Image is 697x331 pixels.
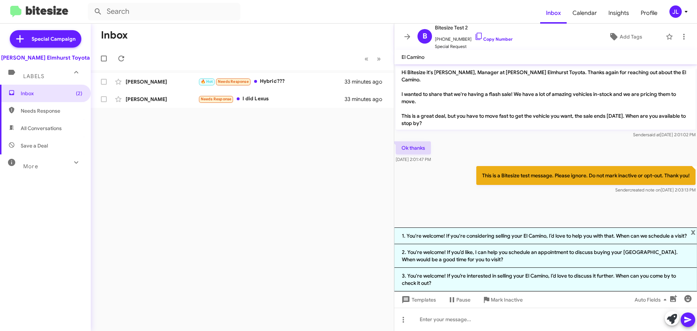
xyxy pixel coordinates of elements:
p: This is a Bitesize test message. Please ignore. Do not mark inactive or opt-out. Thank you! [476,166,696,185]
input: Search [88,3,240,20]
p: Ok thanks [396,141,431,154]
div: 33 minutes ago [345,78,388,85]
div: 33 minutes ago [345,96,388,103]
span: Special Campaign [32,35,76,43]
span: Sender [DATE] 2:03:13 PM [615,187,696,193]
button: Previous [360,51,373,66]
button: Add Tags [588,30,662,43]
span: All Conversations [21,125,62,132]
span: Pause [456,293,470,306]
button: Auto Fields [629,293,675,306]
span: (2) [76,90,82,97]
nav: Page navigation example [360,51,385,66]
span: « [364,54,368,63]
div: Hybrid??? [198,77,345,86]
span: x [691,227,696,236]
span: Needs Response [201,97,232,101]
h1: Inbox [101,29,128,41]
div: I did Lexus [198,95,345,103]
span: Mark Inactive [491,293,523,306]
a: Special Campaign [10,30,81,48]
li: 1. You're welcome! If you're considering selling your El Camino, I’d love to help you with that. ... [394,227,697,244]
button: Mark Inactive [476,293,529,306]
div: [PERSON_NAME] Elmhurst Toyota [1,54,90,61]
span: said at [647,132,660,137]
p: Hi Bitesize it's [PERSON_NAME], Manager at [PERSON_NAME] Elmhurst Toyota. Thanks again for reachi... [396,66,696,130]
button: Templates [394,293,442,306]
span: Save a Deal [21,142,48,149]
span: Special Request [435,43,513,50]
span: Auto Fields [635,293,669,306]
span: [DATE] 2:01:47 PM [396,157,431,162]
a: Inbox [540,3,567,24]
div: JL [669,5,682,18]
button: Next [372,51,385,66]
span: Templates [400,293,436,306]
a: Profile [635,3,663,24]
div: [PERSON_NAME] [126,78,198,85]
a: Calendar [567,3,603,24]
div: [PERSON_NAME] [126,96,198,103]
span: Needs Response [21,107,82,114]
span: B [423,31,427,42]
span: Add Tags [620,30,642,43]
span: 🔥 Hot [201,79,213,84]
span: More [23,163,38,170]
button: Pause [442,293,476,306]
span: Needs Response [218,79,249,84]
span: Sender [DATE] 2:01:02 PM [633,132,696,137]
span: [PHONE_NUMBER] [435,32,513,43]
span: El Camino [402,54,424,60]
span: Inbox [21,90,82,97]
button: JL [663,5,689,18]
span: » [377,54,381,63]
a: Insights [603,3,635,24]
li: 3. You're welcome! If you’re interested in selling your El Camino, I’d love to discuss it further... [394,268,697,291]
span: Labels [23,73,44,80]
span: created note on [629,187,661,193]
li: 2. You're welcome! If you’d like, I can help you schedule an appointment to discuss buying your [... [394,244,697,268]
span: Bitesize Test 2 [435,23,513,32]
a: Copy Number [474,36,513,42]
